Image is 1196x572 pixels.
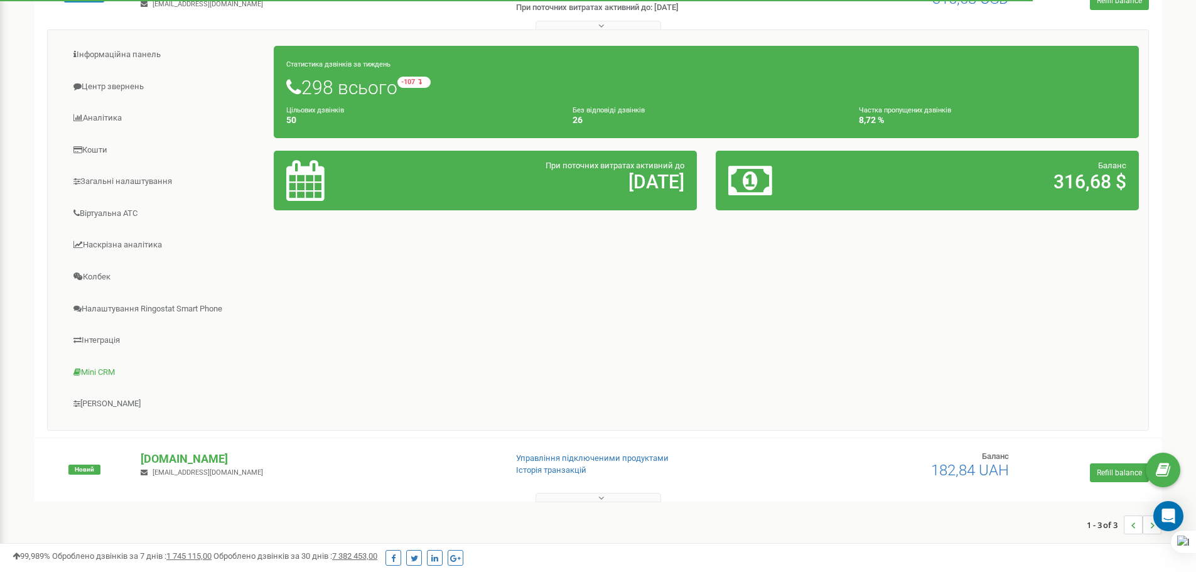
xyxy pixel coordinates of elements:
[982,451,1009,461] span: Баланс
[57,72,274,102] a: Центр звернень
[57,198,274,229] a: Віртуальна АТС
[68,465,100,475] span: Новий
[859,116,1126,125] h4: 8,72 %
[153,468,263,477] span: [EMAIL_ADDRESS][DOMAIN_NAME]
[13,551,50,561] span: 99,989%
[286,116,554,125] h4: 50
[57,389,274,419] a: [PERSON_NAME]
[57,325,274,356] a: Інтеграція
[57,294,274,325] a: Налаштування Ringostat Smart Phone
[286,60,391,68] small: Статистика дзвінків за тиждень
[546,161,684,170] span: При поточних витратах активний до
[1090,463,1149,482] a: Refill balance
[57,103,274,134] a: Аналiтика
[57,230,274,261] a: Наскрізна аналітика
[286,77,1126,98] h1: 298 всього
[573,116,840,125] h4: 26
[516,453,669,463] a: Управління підключеними продуктами
[397,77,431,88] small: -107
[931,461,1009,479] span: 182,84 UAH
[52,551,212,561] span: Оброблено дзвінків за 7 днів :
[573,106,645,114] small: Без відповіді дзвінків
[859,106,951,114] small: Частка пропущених дзвінків
[57,166,274,197] a: Загальні налаштування
[332,551,377,561] u: 7 382 453,00
[57,135,274,166] a: Кошти
[1153,501,1183,531] div: Open Intercom Messenger
[213,551,377,561] span: Оброблено дзвінків за 30 днів :
[1087,503,1161,547] nav: ...
[141,451,495,467] p: [DOMAIN_NAME]
[57,357,274,388] a: Mini CRM
[425,171,684,192] h2: [DATE]
[516,465,586,475] a: Історія транзакцій
[1098,161,1126,170] span: Баланс
[286,106,344,114] small: Цільових дзвінків
[516,2,777,14] p: При поточних витратах активний до: [DATE]
[57,262,274,293] a: Колбек
[1087,515,1124,534] span: 1 - 3 of 3
[166,551,212,561] u: 1 745 115,00
[57,40,274,70] a: Інформаційна панель
[867,171,1126,192] h2: 316,68 $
